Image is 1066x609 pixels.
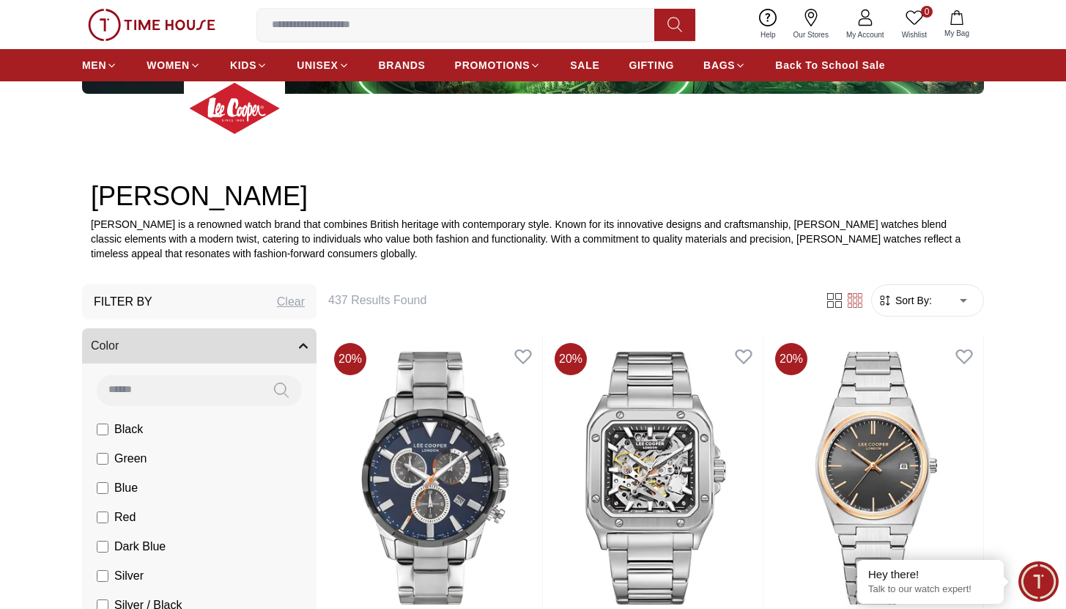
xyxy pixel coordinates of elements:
[788,29,834,40] span: Our Stores
[97,512,108,523] input: Red
[752,6,785,43] a: Help
[97,424,108,435] input: Black
[114,567,144,585] span: Silver
[82,52,117,78] a: MEN
[775,343,807,375] span: 20 %
[755,29,782,40] span: Help
[82,328,317,363] button: Color
[230,58,256,73] span: KIDS
[82,58,106,73] span: MEN
[379,58,426,73] span: BRANDS
[892,293,932,308] span: Sort By:
[147,52,201,78] a: WOMEN
[277,293,305,311] div: Clear
[230,52,267,78] a: KIDS
[114,479,138,497] span: Blue
[936,7,978,42] button: My Bag
[91,337,119,355] span: Color
[921,6,933,18] span: 0
[297,58,338,73] span: UNISEX
[97,570,108,582] input: Silver
[555,343,587,375] span: 20 %
[94,293,152,311] h3: Filter By
[878,293,932,308] button: Sort By:
[455,52,541,78] a: PROMOTIONS
[97,541,108,553] input: Dark Blue
[629,58,674,73] span: GIFTING
[570,52,599,78] a: SALE
[97,482,108,494] input: Blue
[775,58,885,73] span: Back To School Sale
[379,52,426,78] a: BRANDS
[147,58,190,73] span: WOMEN
[629,52,674,78] a: GIFTING
[1018,561,1059,602] div: Chat Widget
[97,453,108,465] input: Green
[455,58,530,73] span: PROMOTIONS
[114,509,136,526] span: Red
[114,450,147,468] span: Green
[328,292,807,309] h6: 437 Results Found
[297,52,349,78] a: UNISEX
[703,58,735,73] span: BAGS
[893,6,936,43] a: 0Wishlist
[896,29,933,40] span: Wishlist
[868,583,993,596] p: Talk to our watch expert!
[114,538,166,556] span: Dark Blue
[91,182,975,211] h2: [PERSON_NAME]
[775,52,885,78] a: Back To School Sale
[570,58,599,73] span: SALE
[91,217,975,261] p: [PERSON_NAME] is a renowned watch brand that combines British heritage with contemporary style. K...
[840,29,890,40] span: My Account
[939,28,975,39] span: My Bag
[88,9,215,41] img: ...
[868,567,993,582] div: Hey there!
[184,70,285,147] img: ...
[785,6,837,43] a: Our Stores
[114,421,143,438] span: Black
[334,343,366,375] span: 20 %
[703,52,746,78] a: BAGS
